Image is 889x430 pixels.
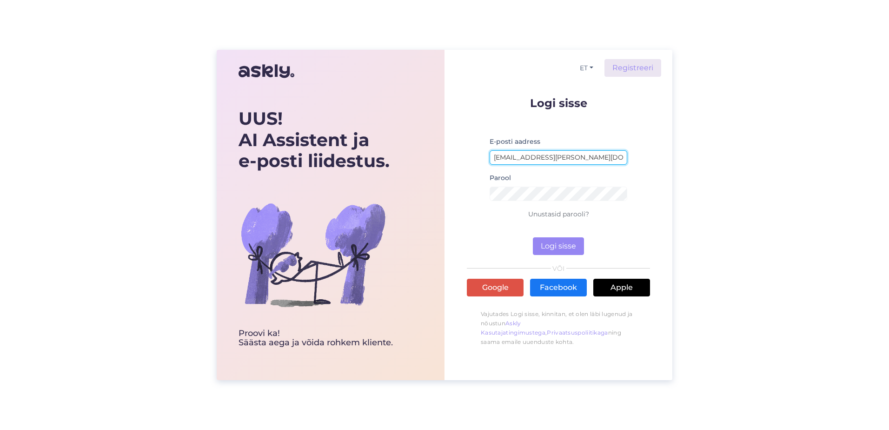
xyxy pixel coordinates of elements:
input: Sisesta e-posti aadress [490,150,627,165]
a: Askly Kasutajatingimustega [481,320,545,336]
a: Google [467,279,524,296]
span: VÕI [551,265,566,272]
img: Askly [239,60,294,82]
a: Facebook [530,279,587,296]
label: Parool [490,173,511,183]
label: E-posti aadress [490,137,540,147]
a: Apple [593,279,650,296]
div: UUS! AI Assistent ja e-posti liidestus. [239,108,393,172]
a: Privaatsuspoliitikaga [547,329,608,336]
a: Unustasid parooli? [528,210,589,218]
img: bg-askly [239,180,387,329]
p: Vajutades Logi sisse, kinnitan, et olen läbi lugenud ja nõustun , ning saama emaile uuenduste kohta. [467,305,650,351]
button: Logi sisse [533,237,584,255]
button: ET [576,61,597,75]
a: Registreeri [604,59,661,77]
p: Logi sisse [467,97,650,109]
div: Proovi ka! Säästa aega ja võida rohkem kliente. [239,329,393,348]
